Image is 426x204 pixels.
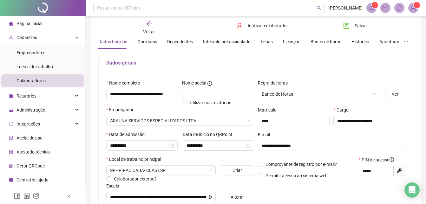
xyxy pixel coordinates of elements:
[207,81,212,86] span: info-circle
[392,91,398,98] span: Ver
[207,195,212,199] span: eye
[232,21,293,31] button: Inativar colaborador
[9,94,13,98] span: file
[9,35,13,40] span: user-add
[261,38,273,45] div: Férias
[383,5,388,11] span: mail
[110,166,212,175] span: CENTRO COMERCIAL AGRÍCOLA TAQUARAL - TAQUARAL, PIRACICABA - SP, 13400-970
[110,116,250,126] span: ARAUNA SERVIÇOS ESPECIALIZADOS LTDA
[369,5,374,11] span: notification
[16,35,37,40] span: Cadastros
[106,59,405,67] h5: Dados gerais
[258,131,274,138] label: E-mail
[33,193,39,199] span: instagram
[9,108,13,112] span: lock
[98,38,127,45] div: Dados básicos
[9,21,13,26] span: home
[16,93,36,99] span: Relatórios
[9,136,13,140] span: audit
[258,106,281,113] label: Matrícula
[404,182,420,198] div: Open Intercom Messenger
[16,64,53,69] span: Locais de trabalho
[390,157,394,162] span: info-circle
[379,38,409,45] div: Apontamentos
[372,2,378,8] sup: 1
[317,6,321,10] span: search
[9,164,13,168] span: qrcode
[262,89,376,99] span: Banco de Horas
[374,3,376,7] span: 1
[190,100,231,105] span: Utilizar nos relatórios
[221,165,254,175] button: Criar
[265,173,328,178] span: Permitir acesso ao sistema web
[16,121,40,126] span: Integrações
[399,34,413,49] button: ellipsis
[14,193,20,199] span: facebook
[16,21,43,26] span: Página inicial
[106,182,123,189] label: Escala
[16,135,43,140] span: Aceite de uso
[106,156,165,163] label: Local de trabalho principal
[182,79,206,86] span: Nome social
[362,156,394,163] span: PIN de acesso
[416,3,418,7] span: 1
[106,106,138,113] label: Empregador
[351,38,369,45] div: Histórico
[16,177,49,182] span: Central de ajuda
[385,89,405,99] button: Ver
[183,131,237,138] label: Data de início no QRPoint
[404,39,408,44] span: ellipsis
[236,23,243,29] span: user-delete
[16,163,45,168] span: Gerar QRCode
[9,150,13,154] span: solution
[9,178,13,182] span: info-circle
[233,167,242,174] span: Criar
[143,29,155,34] span: Voltar
[114,176,157,181] span: Colaborador externo?
[137,38,157,45] div: Opcionais
[16,78,46,83] span: Colaboradores
[338,21,372,31] button: Salvar
[16,149,50,154] span: Atestado técnico
[409,3,418,13] img: 79077
[258,79,292,86] label: Regra de horas
[333,106,352,113] label: Cargo
[283,38,300,45] div: Licenças
[106,131,149,138] label: Data de admissão
[106,79,144,86] label: Nome completo
[16,107,45,112] span: Administração
[329,4,363,11] span: [PERSON_NAME]
[265,162,337,167] span: Comprovante de registro por e-mail?
[221,192,254,202] button: Alterar
[16,50,45,55] span: Empregadores
[67,194,72,199] span: left
[9,122,13,126] span: sync
[248,22,288,29] span: Inativar colaborador
[231,194,244,201] span: Alterar
[414,2,420,8] sup: Atualize o seu contato no menu Meus Dados
[167,38,193,45] div: Dependentes
[397,5,402,11] span: bell
[343,23,350,29] span: save
[203,38,251,45] div: Intervalo pré-assinalado
[311,38,341,45] div: Banco de horas
[355,22,367,29] span: Salvar
[146,21,152,27] span: arrow-left
[23,193,30,199] span: linkedin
